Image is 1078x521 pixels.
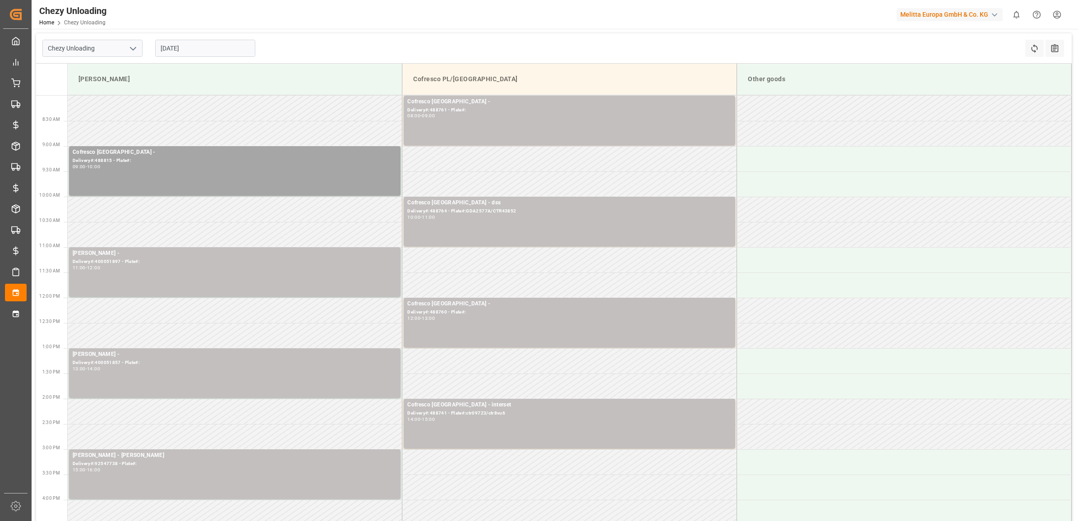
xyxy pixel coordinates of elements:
[73,350,397,359] div: [PERSON_NAME] -
[39,19,54,26] a: Home
[73,249,397,258] div: [PERSON_NAME] -
[39,319,60,324] span: 12:30 PM
[39,218,60,223] span: 10:30 AM
[42,142,60,147] span: 9:00 AM
[86,468,87,472] div: -
[407,97,732,106] div: Cofresco [GEOGRAPHIC_DATA] -
[407,316,420,320] div: 12:00
[87,165,100,169] div: 10:00
[42,167,60,172] span: 9:30 AM
[407,215,420,219] div: 10:00
[42,344,60,349] span: 1:00 PM
[73,460,397,468] div: Delivery#:92547738 - Plate#:
[42,117,60,122] span: 8:30 AM
[126,41,139,55] button: open menu
[420,114,422,118] div: -
[407,401,732,410] div: Cofresco [GEOGRAPHIC_DATA] - interset
[39,193,60,198] span: 10:00 AM
[75,71,395,88] div: [PERSON_NAME]
[42,496,60,501] span: 4:00 PM
[407,106,732,114] div: Delivery#:488761 - Plate#:
[39,268,60,273] span: 11:30 AM
[42,395,60,400] span: 2:00 PM
[155,40,255,57] input: DD.MM.YYYY
[407,417,420,421] div: 14:00
[87,367,100,371] div: 14:00
[420,316,422,320] div: -
[39,4,106,18] div: Chezy Unloading
[73,157,397,165] div: Delivery#:488815 - Plate#:
[39,243,60,248] span: 11:00 AM
[422,215,435,219] div: 11:00
[42,445,60,450] span: 3:00 PM
[73,165,86,169] div: 09:00
[73,367,86,371] div: 13:00
[87,266,100,270] div: 12:00
[73,266,86,270] div: 11:00
[897,8,1003,21] div: Melitta Europa GmbH & Co. KG
[897,6,1006,23] button: Melitta Europa GmbH & Co. KG
[420,215,422,219] div: -
[86,367,87,371] div: -
[422,417,435,421] div: 15:00
[42,40,143,57] input: Type to search/select
[410,71,729,88] div: Cofresco PL/[GEOGRAPHIC_DATA]
[1006,5,1027,25] button: show 0 new notifications
[86,266,87,270] div: -
[42,420,60,425] span: 2:30 PM
[42,470,60,475] span: 3:30 PM
[73,359,397,367] div: Delivery#:400051857 - Plate#:
[407,207,732,215] div: Delivery#:488764 - Plate#:GDA2577A/CTR43852
[744,71,1064,88] div: Other goods
[420,417,422,421] div: -
[407,114,420,118] div: 08:00
[73,258,397,266] div: Delivery#:400051897 - Plate#:
[73,451,397,460] div: [PERSON_NAME] - [PERSON_NAME]
[1027,5,1047,25] button: Help Center
[407,300,732,309] div: Cofresco [GEOGRAPHIC_DATA] -
[422,114,435,118] div: 09:00
[407,198,732,207] div: Cofresco [GEOGRAPHIC_DATA] - dss
[87,468,100,472] div: 16:00
[73,148,397,157] div: Cofresco [GEOGRAPHIC_DATA] -
[407,309,732,316] div: Delivery#:488760 - Plate#:
[407,410,732,417] div: Delivery#:488741 - Plate#:ctr09723/ctr8vu6
[42,369,60,374] span: 1:30 PM
[39,294,60,299] span: 12:00 PM
[422,316,435,320] div: 13:00
[73,468,86,472] div: 15:00
[86,165,87,169] div: -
